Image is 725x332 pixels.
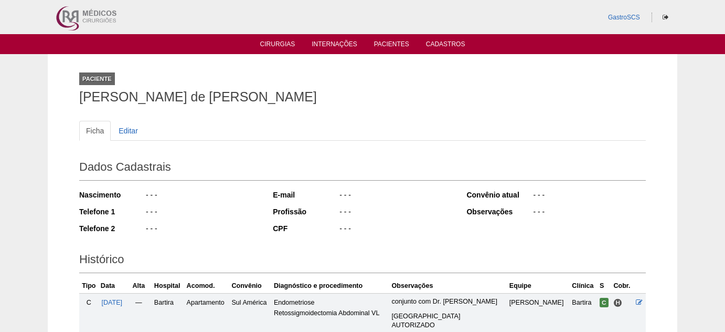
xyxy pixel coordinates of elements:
[374,40,409,51] a: Pacientes
[600,298,609,307] span: Confirmada
[112,121,145,141] a: Editar
[466,206,532,217] div: Observações
[391,312,505,330] p: [GEOGRAPHIC_DATA] AUTORIZADO
[532,206,646,220] div: - - -
[391,297,505,306] p: conjunto com Dr. [PERSON_NAME]
[79,157,646,181] h2: Dados Cadastrais
[338,223,452,236] div: - - -
[79,190,145,200] div: Nascimento
[125,278,152,294] th: Alta
[507,278,570,294] th: Equipe
[145,206,259,220] div: - - -
[145,190,259,203] div: - - -
[338,190,452,203] div: - - -
[81,297,97,308] div: C
[79,249,646,273] h2: Histórico
[79,121,111,141] a: Ficha
[79,223,145,234] div: Telefone 2
[79,206,145,217] div: Telefone 1
[466,190,532,200] div: Convênio atual
[101,299,122,306] a: [DATE]
[426,40,465,51] a: Cadastros
[532,190,646,203] div: - - -
[229,278,272,294] th: Convênio
[608,14,640,21] a: GastroSCS
[145,223,259,236] div: - - -
[152,278,185,294] th: Hospital
[79,72,115,85] div: Paciente
[79,90,646,103] h1: [PERSON_NAME] de [PERSON_NAME]
[273,223,338,234] div: CPF
[273,206,338,217] div: Profissão
[99,278,125,294] th: Data
[389,278,507,294] th: Observações
[312,40,357,51] a: Internações
[598,278,611,294] th: S
[272,278,389,294] th: Diagnóstico e procedimento
[260,40,295,51] a: Cirurgias
[613,298,622,307] span: Hospital
[185,278,230,294] th: Acomod.
[338,206,452,220] div: - - -
[79,278,99,294] th: Tipo
[570,278,598,294] th: Clínica
[611,278,634,294] th: Cobr.
[273,190,338,200] div: E-mail
[663,14,668,20] i: Sair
